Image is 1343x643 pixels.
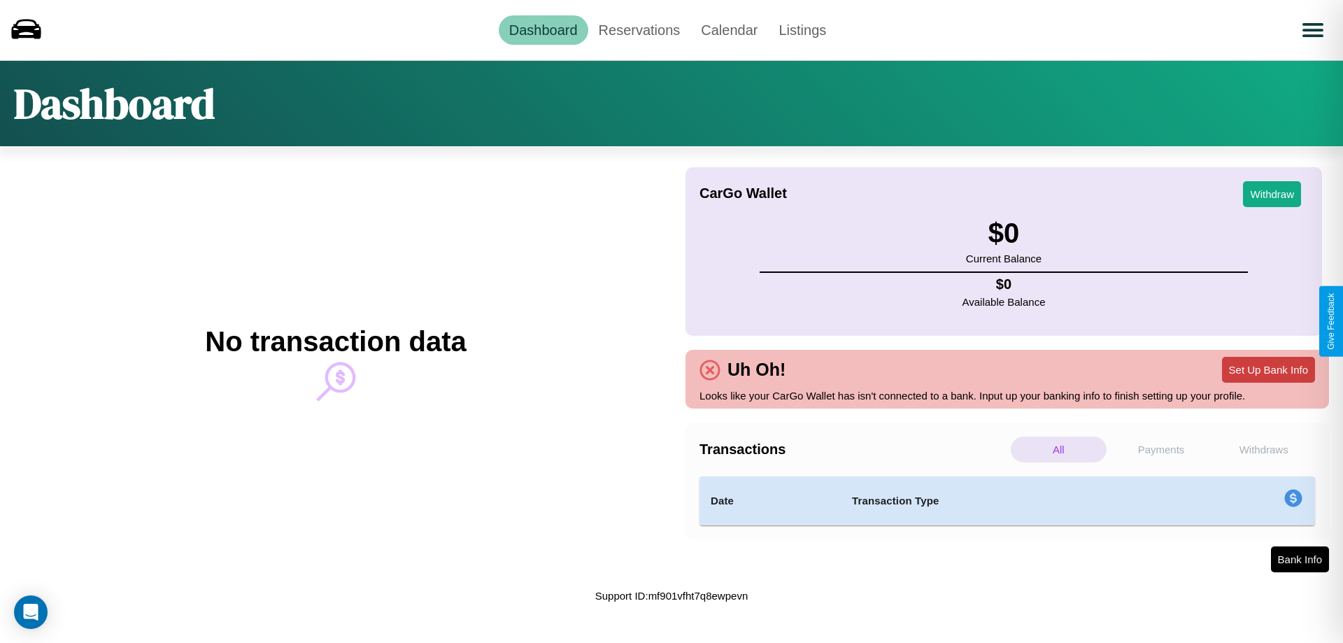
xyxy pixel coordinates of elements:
button: Open menu [1293,10,1333,50]
button: Set Up Bank Info [1222,357,1315,383]
h4: Transaction Type [852,493,1170,509]
button: Bank Info [1271,546,1329,572]
p: Looks like your CarGo Wallet has isn't connected to a bank. Input up your banking info to finish ... [699,386,1315,405]
h3: $ 0 [966,218,1042,249]
a: Reservations [588,15,691,45]
div: Give Feedback [1326,293,1336,350]
h4: $ 0 [962,276,1046,292]
h4: Date [711,493,830,509]
a: Listings [768,15,837,45]
h1: Dashboard [14,75,215,132]
a: Calendar [690,15,768,45]
p: Payments [1114,437,1209,462]
table: simple table [699,476,1315,525]
h2: No transaction data [205,326,466,358]
h4: Uh Oh! [720,360,793,380]
p: Current Balance [966,249,1042,268]
p: All [1011,437,1107,462]
p: Available Balance [962,292,1046,311]
h4: Transactions [699,441,1007,458]
div: Open Intercom Messenger [14,595,48,629]
button: Withdraw [1243,181,1301,207]
a: Dashboard [499,15,588,45]
p: Withdraws [1216,437,1312,462]
h4: CarGo Wallet [699,185,787,202]
p: Support ID: mf901vfht7q8ewpevn [595,586,748,605]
